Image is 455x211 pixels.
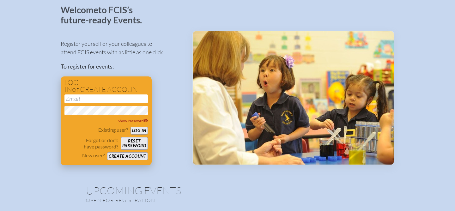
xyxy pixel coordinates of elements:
[61,62,182,71] p: To register for events:
[121,137,148,150] button: Resetpassword
[72,87,80,93] span: or
[82,152,105,159] p: New user?
[118,118,148,123] span: Show Password
[86,185,369,196] h1: Upcoming Events
[98,127,128,133] p: Existing user?
[64,137,118,150] p: Forgot or don’t have password?
[64,94,148,103] input: Email
[61,39,182,57] p: Register yourself or your colleagues to attend FCIS events with as little as one click.
[61,5,149,25] p: Welcome to FCIS’s future-ready Events.
[107,152,148,160] button: Create account
[130,127,148,135] button: Log in
[86,197,253,203] p: Open for registration
[193,31,394,165] img: Events
[64,79,148,93] h1: Log in create account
